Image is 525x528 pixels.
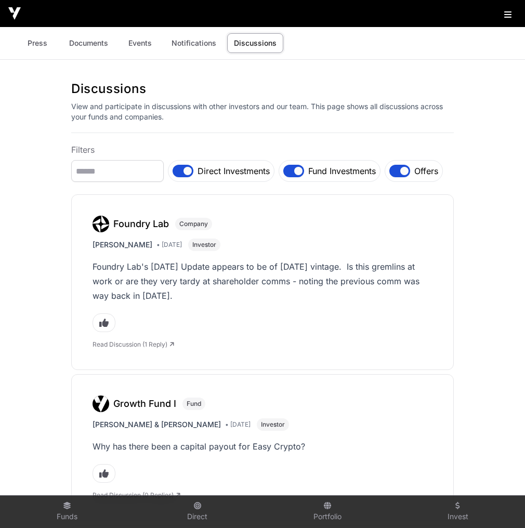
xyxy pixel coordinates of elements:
[71,81,454,97] h1: Discussions
[71,101,454,122] p: View and participate in discussions with other investors and our team. This page shows all discus...
[93,464,115,483] span: Like this comment
[93,439,432,454] p: Why has there been a capital payout for Easy Crypto?
[93,313,115,332] span: Like this comment
[397,498,519,526] a: Invest
[93,259,432,303] p: Foundry Lab's [DATE] Update appears to be of [DATE] vintage. Is this gremlins at work or are they...
[179,220,208,228] span: Company
[308,165,376,177] label: Fund Investments
[93,395,182,412] a: Growth Fund I
[137,498,259,526] a: Direct
[71,143,454,156] p: Filters
[113,217,169,231] h3: Foundry Lab
[225,420,251,429] span: • [DATE]
[93,395,109,412] img: Logo.svg
[473,478,525,528] iframe: Chat Widget
[93,419,221,430] span: [PERSON_NAME] & [PERSON_NAME]
[165,33,223,53] a: Notifications
[192,241,216,249] span: Investor
[187,400,201,408] span: Fund
[62,33,115,53] a: Documents
[227,33,283,53] a: Discussions
[156,241,182,249] span: • [DATE]
[6,498,128,526] a: Funds
[414,165,438,177] label: Offers
[113,397,176,411] h3: Growth Fund I
[267,498,389,526] a: Portfolio
[93,216,109,232] img: Factor-favicon.svg
[93,216,175,232] a: Foundry Lab
[119,33,161,53] a: Events
[93,491,180,499] a: Read Discussion (0 Replies)
[198,165,270,177] label: Direct Investments
[17,33,58,53] a: Press
[93,240,152,250] span: [PERSON_NAME]
[8,7,21,20] img: Icehouse Ventures Logo
[261,420,285,429] span: Investor
[93,340,174,348] a: Read Discussion (1 Reply)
